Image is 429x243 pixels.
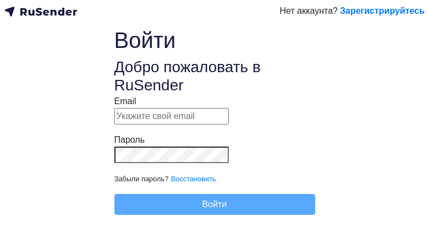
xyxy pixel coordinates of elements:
[171,175,216,183] small: Восстановить
[114,27,315,53] h1: Войти
[114,175,169,183] small: Забыли пароль?
[114,58,315,95] h3: Добро пожаловать в RuSender
[114,133,315,147] div: Пароль
[114,194,315,215] button: Войти
[114,108,229,125] input: Укажите свой email
[114,95,315,108] div: Email
[280,4,338,18] div: Нет аккаунта?
[340,4,425,18] a: Зарегистрируйтесь
[171,174,216,183] a: Восстановить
